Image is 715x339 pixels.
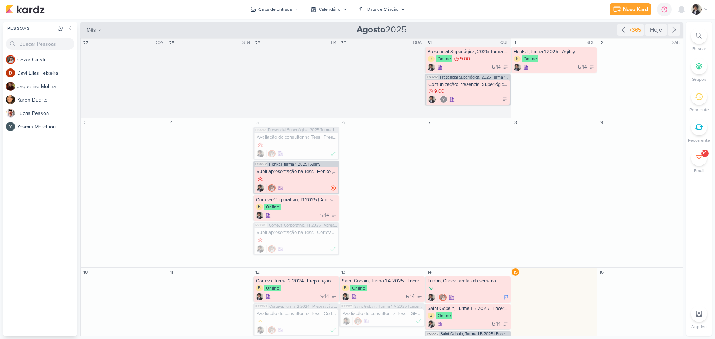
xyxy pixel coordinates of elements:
[439,294,447,301] img: Cezar Giusti
[342,293,349,300] img: Pedro Luahn Simões
[6,82,15,91] img: Jaqueline Molina
[352,317,362,325] div: Colaboradores: Cezar Giusti
[86,26,96,34] span: mês
[496,322,501,327] span: 14
[17,83,77,90] div: J a q u e l i n e M o l i n a
[504,294,508,300] div: Em Andamento
[17,96,77,104] div: K a r e n D u a r t e
[255,162,267,166] span: PS3272
[502,97,508,102] div: A Fazer
[340,39,347,47] div: 30
[254,39,261,47] div: 29
[343,311,423,317] div: Avaliação do consultor na Tess | Saint Gobain, Turma 1 A 2025 | Encerramento
[692,76,706,83] p: Grupos
[428,313,435,319] div: B
[257,169,337,175] div: Subir apresentação na Tess | Henkel, turma 1 2025 | Agility 2
[522,55,538,62] div: Online
[514,56,521,62] div: B
[257,326,264,334] img: Pedro Luahn Simões
[269,223,337,227] span: Corteva Corporativo, T1 2025 | Apresentações Incríveis
[257,317,264,325] div: Prioridade Média
[266,245,276,253] div: Colaboradores: Cezar Giusti
[437,294,447,301] div: Colaboradores: Cezar Giusti
[514,49,595,55] div: Henkel, turma 1 2025 | Agility
[503,322,508,327] div: A Fazer
[589,65,594,70] div: A Fazer
[500,40,510,46] div: QUI
[354,317,362,325] img: Cezar Giusti
[689,106,709,113] p: Pendente
[343,317,350,325] div: Criador(a): Pedro Luahn Simões
[441,332,509,336] span: Saint Gobain, Turma 1 B 2025 | Encerramento
[413,40,424,46] div: QUA
[330,245,336,253] div: Finalizado
[257,245,264,253] img: Pedro Luahn Simões
[340,119,347,126] div: 6
[582,65,587,70] span: 14
[6,55,15,64] img: Cezar Giusti
[340,268,347,276] div: 13
[428,294,435,301] img: Pedro Luahn Simões
[168,119,175,126] div: 4
[341,304,353,308] span: PS3317
[628,26,642,34] div: +365
[428,285,435,292] div: Prioridade Baixa
[269,304,337,308] span: Corteva, turma 2 2024 | Preparação para seu futuro profissional 1
[428,96,436,103] div: Criador(a): Pedro Luahn Simões
[428,49,509,55] div: Presencial Superlógica, 2025 Turma 1 | Protagonismo
[426,39,433,47] div: 31
[460,56,470,61] span: 9:00
[428,278,509,284] div: Luahn, Check tarefas da semana
[428,306,509,311] div: Saint Gobain, Turma 1 B 2025 | Encerramento
[266,184,276,192] div: Colaboradores: Cezar Giusti
[82,39,89,47] div: 27
[329,40,338,46] div: TER
[268,184,276,192] img: Cezar Giusti
[257,184,264,192] div: Criador(a): Pedro Luahn Simões
[503,65,508,70] div: A Fazer
[688,137,710,144] p: Recorrente
[254,268,261,276] div: 12
[691,323,707,330] p: Arquivo
[496,65,501,70] span: 14
[324,294,329,299] span: 14
[82,119,89,126] div: 3
[168,39,175,47] div: 28
[17,69,77,77] div: D a v i E l i a s T e i x e i r a
[6,68,15,77] img: Davi Elias Teixeira
[436,312,452,319] div: Online
[428,81,508,87] div: Comunicação: Presencial Superlógica, 2025 Turma 1 | Protagonismo
[623,6,648,13] div: Novo Kard
[257,326,264,334] div: Criador(a): Pedro Luahn Simões
[82,268,89,276] div: 10
[331,213,337,218] div: A Fazer
[266,326,276,334] div: Colaboradores: Cezar Giusti
[256,285,263,291] div: B
[440,96,447,103] img: Yasmin Marchiori
[587,40,596,46] div: SEX
[691,4,702,15] img: Pedro Luahn Simões
[254,119,261,126] div: 5
[256,278,337,284] div: Corteva, turma 2 2024 | Preparação para seu futuro profissional 1
[257,311,337,317] div: Avaliação do consultor na Tess | Corteva, turma 2 2024 | Preparação para seu futuro profissional 1
[428,294,435,301] div: Criador(a): Pedro Luahn Simões
[6,25,57,32] div: Pessoas
[168,268,175,276] div: 11
[257,150,264,157] div: Criador(a): Pedro Luahn Simões
[426,332,439,336] span: PS3332
[257,150,264,157] img: Pedro Luahn Simões
[354,304,423,308] span: Saint Gobain, Turma 1 A 2025 | Encerramento
[426,268,433,276] div: 14
[256,293,263,300] div: Criador(a): Pedro Luahn Simões
[428,64,435,71] img: Pedro Luahn Simões
[440,75,509,79] span: Presencial Superlógica, 2025 Turma 1 | Protagonismo
[428,56,435,62] div: B
[514,64,521,71] img: Pedro Luahn Simões
[257,230,337,236] div: Subir apresentação na Tess | Corteva Corporativo, T1 2025 | Apresentações Incríveis
[269,162,320,166] span: Henkel, turma 1 2025 | Agility
[256,197,337,203] div: Corteva Corporativo, T1 2025 | Apresentações Incríveis
[342,293,349,300] div: Criador(a): Pedro Luahn Simões
[342,285,349,291] div: B
[692,45,706,52] p: Buscar
[672,40,682,46] div: SAB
